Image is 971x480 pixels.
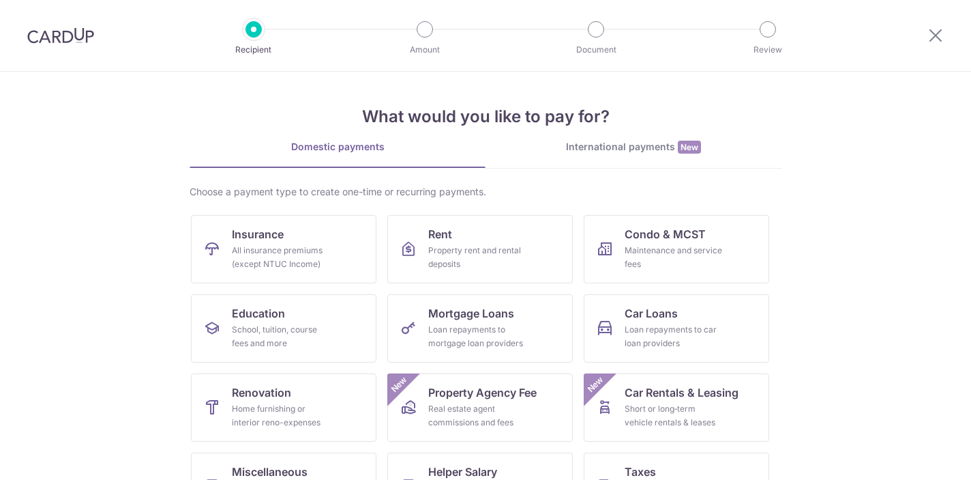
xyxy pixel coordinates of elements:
[584,294,769,363] a: Car LoansLoan repayments to car loan providers
[428,244,526,271] div: Property rent and rental deposits
[387,373,573,442] a: Property Agency FeeReal estate agent commissions and feesNew
[388,373,410,396] span: New
[584,373,769,442] a: Car Rentals & LeasingShort or long‑term vehicle rentals & leasesNew
[717,43,818,57] p: Review
[625,305,678,322] span: Car Loans
[428,226,452,242] span: Rent
[625,402,723,429] div: Short or long‑term vehicle rentals & leases
[232,226,284,242] span: Insurance
[374,43,475,57] p: Amount
[625,323,723,350] div: Loan repayments to car loan providers
[190,104,781,129] h4: What would you like to pay for?
[232,464,308,480] span: Miscellaneous
[625,464,656,480] span: Taxes
[190,185,781,199] div: Choose a payment type to create one-time or recurring payments.
[387,294,573,363] a: Mortgage LoansLoan repayments to mortgage loan providers
[232,323,330,350] div: School, tuition, course fees and more
[203,43,304,57] p: Recipient
[428,323,526,350] div: Loan repayments to mortgage loan providers
[232,384,291,401] span: Renovation
[485,140,781,154] div: International payments
[625,226,706,242] span: Condo & MCST
[232,402,330,429] div: Home furnishing or interior reno-expenses
[584,215,769,283] a: Condo & MCSTMaintenance and service fees
[428,464,497,480] span: Helper Salary
[678,141,701,154] span: New
[232,244,330,271] div: All insurance premiums (except NTUC Income)
[625,244,723,271] div: Maintenance and service fees
[27,27,94,44] img: CardUp
[190,140,485,154] div: Domestic payments
[428,402,526,429] div: Real estate agent commissions and fees
[232,305,285,322] span: Education
[191,294,376,363] a: EducationSchool, tuition, course fees and more
[428,305,514,322] span: Mortgage Loans
[191,215,376,283] a: InsuranceAll insurance premiums (except NTUC Income)
[584,373,607,396] span: New
[625,384,738,401] span: Car Rentals & Leasing
[387,215,573,283] a: RentProperty rent and rental deposits
[191,373,376,442] a: RenovationHome furnishing or interior reno-expenses
[428,384,537,401] span: Property Agency Fee
[546,43,646,57] p: Document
